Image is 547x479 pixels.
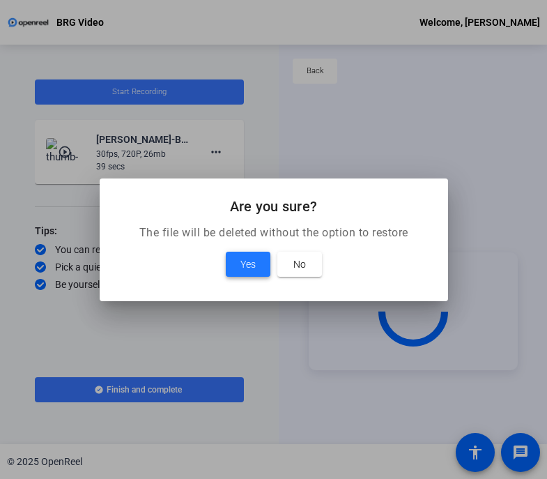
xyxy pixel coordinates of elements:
h2: Are you sure? [116,195,431,218]
button: Yes [226,252,270,277]
span: Yes [240,256,256,273]
p: The file will be deleted without the option to restore [116,225,431,241]
button: No [277,252,322,277]
span: No [293,256,306,273]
